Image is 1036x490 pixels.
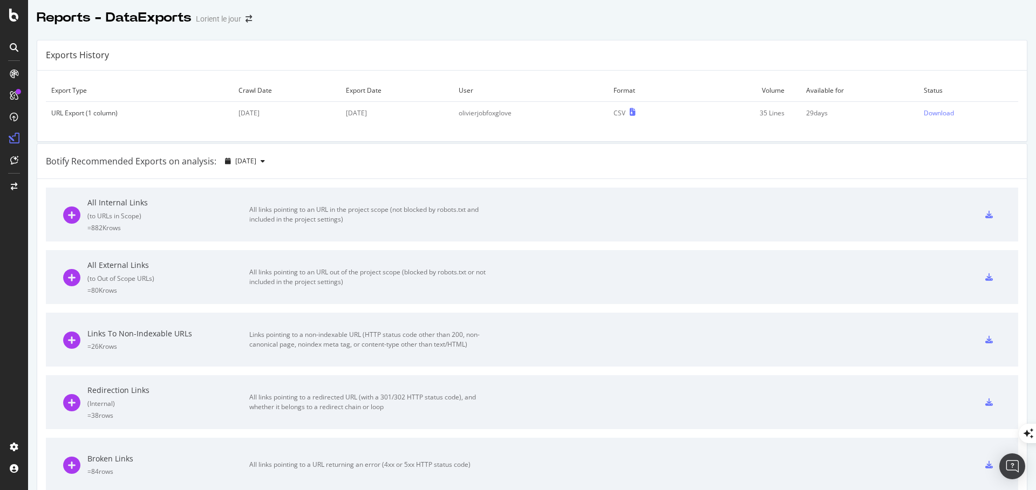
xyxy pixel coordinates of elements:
[453,102,608,125] td: olivierjobfoxglove
[87,411,249,420] div: = 38 rows
[614,108,625,118] div: CSV
[46,155,216,168] div: Botify Recommended Exports on analysis:
[233,102,340,125] td: [DATE]
[924,108,1013,118] a: Download
[87,328,249,339] div: Links To Non-Indexable URLs
[51,108,228,118] div: URL Export (1 column)
[87,260,249,271] div: All External Links
[37,9,192,27] div: Reports - DataExports
[985,461,993,468] div: csv-export
[453,79,608,102] td: User
[688,102,801,125] td: 35 Lines
[918,79,1018,102] td: Status
[87,453,249,464] div: Broken Links
[46,49,109,61] div: Exports History
[249,267,492,287] div: All links pointing to an URL out of the project scope (blocked by robots.txt or not included in t...
[87,399,249,408] div: ( Internal )
[249,392,492,412] div: All links pointing to a redirected URL (with a 301/302 HTTP status code), and whether it belongs ...
[246,15,252,23] div: arrow-right-arrow-left
[87,197,249,208] div: All Internal Links
[233,79,340,102] td: Crawl Date
[249,205,492,224] div: All links pointing to an URL in the project scope (not blocked by robots.txt and included in the ...
[985,336,993,343] div: csv-export
[249,330,492,349] div: Links pointing to a non-indexable URL (HTTP status code other than 200, non-canonical page, noind...
[249,460,492,470] div: All links pointing to a URL returning an error (4xx or 5xx HTTP status code)
[87,385,249,396] div: Redirection Links
[999,453,1025,479] div: Open Intercom Messenger
[985,273,993,281] div: csv-export
[985,211,993,218] div: csv-export
[801,79,919,102] td: Available for
[87,223,249,232] div: = 882K rows
[688,79,801,102] td: Volume
[608,79,688,102] td: Format
[340,102,453,125] td: [DATE]
[87,211,249,220] div: ( to URLs in Scope )
[340,79,453,102] td: Export Date
[221,153,269,170] button: [DATE]
[196,13,241,24] div: Lorient le jour
[985,398,993,406] div: csv-export
[924,108,954,118] div: Download
[87,274,249,283] div: ( to Out of Scope URLs )
[235,156,256,165] span: 2025 Sep. 1st
[87,286,249,295] div: = 80K rows
[87,342,249,351] div: = 26K rows
[87,467,249,476] div: = 84 rows
[801,102,919,125] td: 29 days
[46,79,233,102] td: Export Type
